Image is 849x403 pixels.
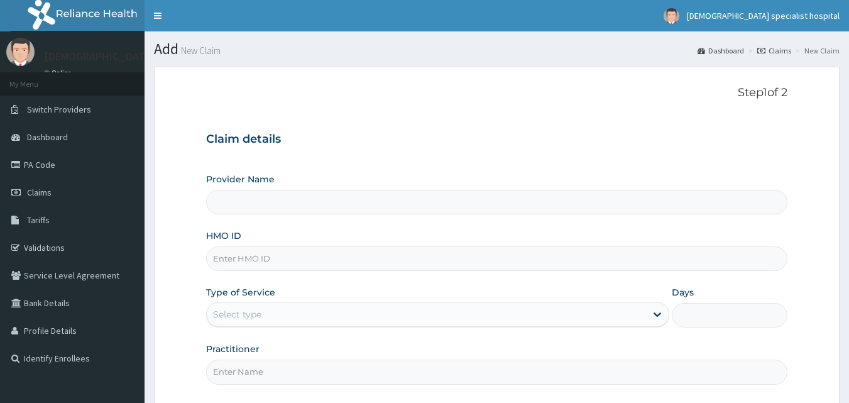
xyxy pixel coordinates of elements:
[206,86,788,100] p: Step 1 of 2
[206,173,275,185] label: Provider Name
[687,10,840,21] span: [DEMOGRAPHIC_DATA] specialist hospital
[206,246,788,271] input: Enter HMO ID
[213,308,261,321] div: Select type
[27,214,50,226] span: Tariffs
[206,133,788,146] h3: Claim details
[698,45,744,56] a: Dashboard
[154,41,840,57] h1: Add
[206,360,788,384] input: Enter Name
[6,38,35,66] img: User Image
[44,69,74,77] a: Online
[27,104,91,115] span: Switch Providers
[178,46,221,55] small: New Claim
[27,187,52,198] span: Claims
[27,131,68,143] span: Dashboard
[757,45,791,56] a: Claims
[206,286,275,299] label: Type of Service
[44,51,248,62] p: [DEMOGRAPHIC_DATA] specialist hospital
[672,286,694,299] label: Days
[206,229,241,242] label: HMO ID
[792,45,840,56] li: New Claim
[206,343,260,355] label: Practitioner
[664,8,679,24] img: User Image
